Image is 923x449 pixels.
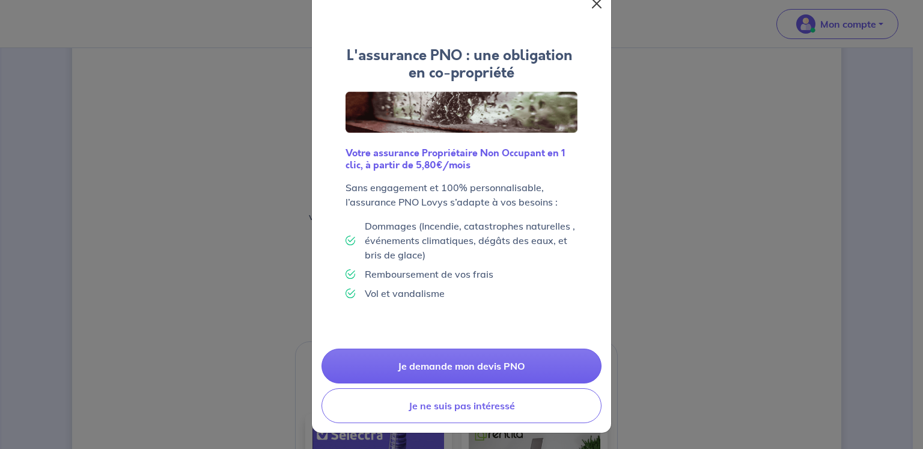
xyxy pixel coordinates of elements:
[346,180,577,209] p: Sans engagement et 100% personnalisable, l’assurance PNO Lovys s’adapte à vos besoins :
[346,147,577,170] h6: Votre assurance Propriétaire Non Occupant en 1 clic, à partir de 5,80€/mois
[365,267,493,281] p: Remboursement de vos frais
[365,286,445,301] p: Vol et vandalisme
[321,388,602,423] button: Je ne suis pas intéressé
[321,349,602,383] a: Je demande mon devis PNO
[346,47,577,82] h4: L'assurance PNO : une obligation en co-propriété
[365,219,577,262] p: Dommages (Incendie, catastrophes naturelles , événements climatiques, dégâts des eaux, et bris de...
[346,91,577,133] img: Logo Lovys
